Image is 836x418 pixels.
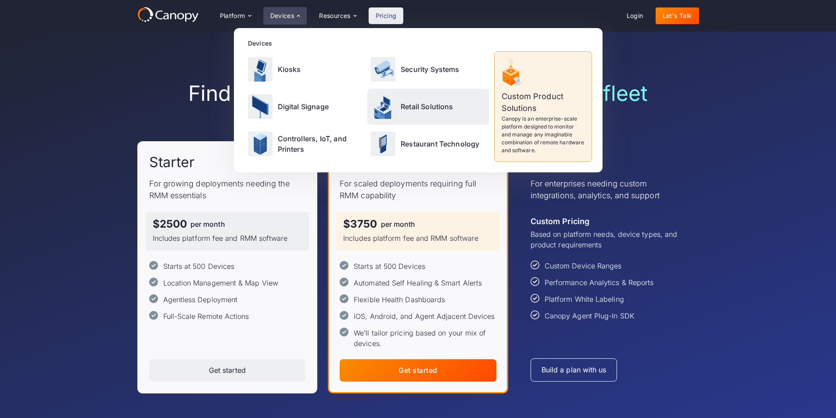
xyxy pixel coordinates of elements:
[369,7,404,24] a: Pricing
[620,7,650,24] a: Login
[213,7,258,25] div: Platform
[209,366,246,375] div: Get started
[354,294,445,305] div: Flexible Health Dashboards
[137,81,699,106] h1: Find the right plan for
[502,115,585,154] p: Canopy is an enterprise-scale platform designed to monitor and manage any imaginable combination ...
[340,359,496,382] a: Get started
[190,221,225,228] div: per month
[531,215,589,227] div: Custom Pricing
[234,28,603,172] nav: Devices
[343,219,377,229] div: $3750
[656,7,699,24] a: Let's Talk
[270,13,294,19] div: Devices
[163,278,278,288] div: Location Management & Map View
[354,311,495,322] div: iOS, Android, and Agent Adjacent Devices
[531,178,687,201] p: For enterprises needing custom integrations, analytics, and support
[367,126,489,162] a: Restaurant Technology
[401,139,479,149] p: Restaurant Technology
[367,89,489,124] a: Retail Solutions
[248,39,592,48] div: Devices
[149,178,306,201] p: For growing deployments needing the RMM essentials
[494,51,592,162] a: Custom Product SolutionsCanopy is an enterprise-scale platform designed to monitor and manage any...
[340,178,496,201] p: For scaled deployments requiring full RMM capability
[354,261,425,272] div: Starts at 500 Devices
[319,13,351,19] div: Resources
[401,64,459,75] p: Security Systems
[343,233,493,243] p: Includes platform fee and RMM software
[542,366,606,374] div: Build a plan with us
[244,126,366,162] a: Controllers, IoT, and Printers
[531,358,617,382] a: Build a plan with us
[163,261,235,272] div: Starts at 500 Devices
[398,366,437,375] div: Get started
[153,233,302,243] p: Includes platform fee and RMM software
[545,294,624,304] div: Platform White Labeling
[531,229,687,250] p: Based on platform needs, device types, and product requirements
[381,221,416,228] div: per month
[149,359,306,382] a: Get started
[163,294,238,305] div: Agentless Deployment
[545,277,653,288] div: Performance Analytics & Reports
[149,153,195,171] h2: Starter
[312,7,363,25] div: Resources
[244,51,366,87] a: Kiosks
[545,261,622,271] div: Custom Device Ranges
[153,219,187,229] div: $2500
[545,311,634,321] div: Canopy Agent Plug-In SDK
[354,328,496,349] div: We’ll tailor pricing based on your mix of devices.
[367,51,489,87] a: Security Systems
[263,7,307,25] div: Devices
[278,64,301,75] p: Kiosks
[278,101,329,112] p: Digital Signage
[220,13,245,19] div: Platform
[163,311,249,322] div: Full-Scale Remote Actions
[278,133,362,154] p: Controllers, IoT, and Printers
[244,89,366,124] a: Digital Signage
[502,90,585,114] p: Custom Product Solutions
[401,101,453,112] p: Retail Solutions
[354,278,482,288] div: Automated Self Healing & Smart Alerts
